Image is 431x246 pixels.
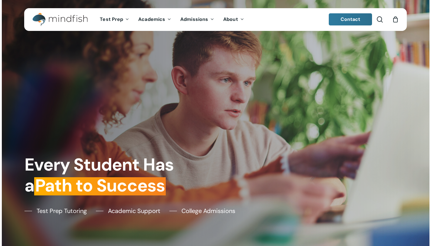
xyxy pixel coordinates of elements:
[219,17,249,22] a: About
[24,206,87,215] a: Test Prep Tutoring
[176,17,219,22] a: Admissions
[100,16,123,22] span: Test Prep
[181,206,235,215] span: College Admissions
[329,13,372,25] a: Contact
[24,155,212,196] h1: Every Student Has a
[108,206,160,215] span: Academic Support
[24,8,407,31] header: Main Menu
[169,206,235,215] a: College Admissions
[138,16,165,22] span: Academics
[95,17,134,22] a: Test Prep
[134,17,176,22] a: Academics
[223,16,238,22] span: About
[37,206,87,215] span: Test Prep Tutoring
[95,8,248,31] nav: Main Menu
[180,16,208,22] span: Admissions
[34,174,166,197] em: Path to Success
[96,206,160,215] a: Academic Support
[341,16,361,22] span: Contact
